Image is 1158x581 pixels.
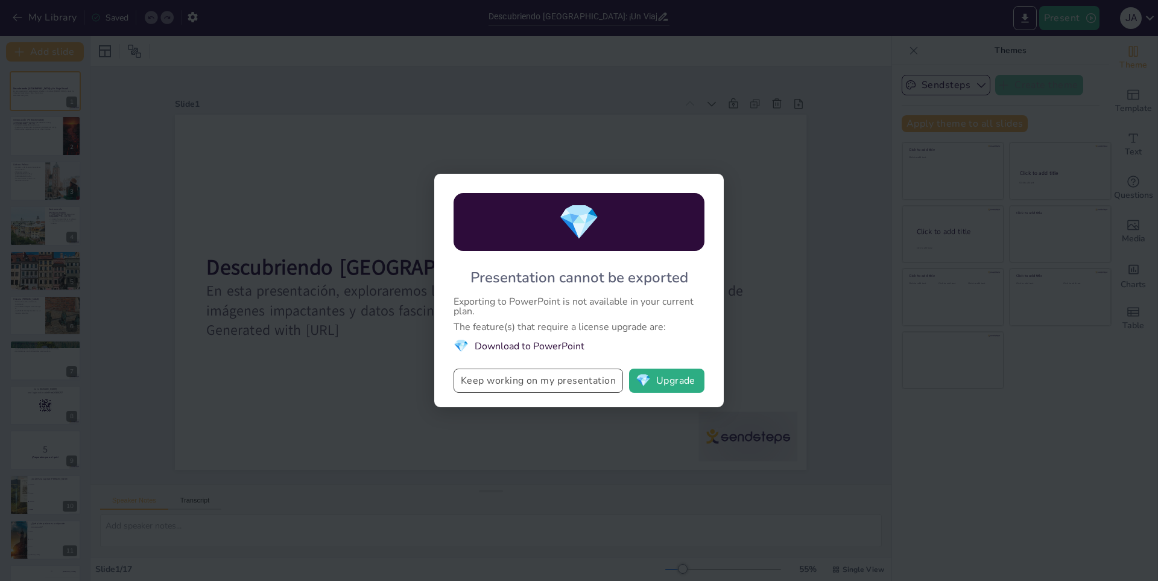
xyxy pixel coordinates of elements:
[454,322,704,332] div: The feature(s) that require a license upgrade are:
[636,375,651,387] span: diamond
[454,338,704,354] li: Download to PowerPoint
[558,199,600,246] span: diamond
[454,369,623,393] button: Keep working on my presentation
[629,369,704,393] button: diamondUpgrade
[470,268,688,287] div: Presentation cannot be exported
[454,338,469,354] span: diamond
[454,297,704,316] div: Exporting to PowerPoint is not available in your current plan.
